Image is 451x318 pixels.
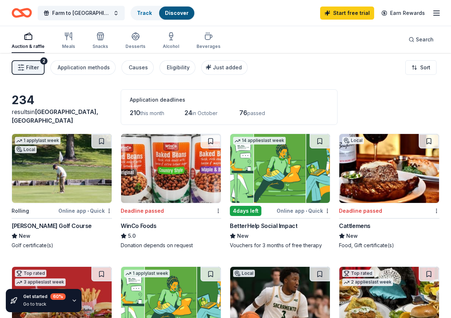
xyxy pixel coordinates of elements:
div: Food, Gift certificate(s) [339,242,439,249]
a: Image for BetterHelp Social Impact14 applieslast week4days leftOnline app•QuickBetterHelp Social ... [230,134,330,249]
span: New [19,232,30,240]
span: Just added [213,64,242,70]
div: 1 apply last week [124,270,170,277]
img: Image for Cattlemens [339,134,439,203]
button: Desserts [125,29,145,53]
div: Beverages [196,44,220,49]
div: Get started [23,293,66,300]
span: 210 [130,109,140,117]
span: • [87,208,89,214]
div: [PERSON_NAME] Golf Course [12,221,92,230]
a: Track [137,10,152,16]
div: Meals [62,44,75,49]
div: Go to track [23,301,66,307]
a: Start free trial [320,7,374,20]
div: 14 applies last week [233,137,286,144]
div: Snacks [92,44,108,49]
div: Online app Quick [277,206,330,215]
span: Search [416,35,434,44]
span: Filter [26,63,39,72]
div: Local [233,270,255,277]
span: in October [192,110,218,116]
div: 2 [40,57,47,65]
span: New [346,232,358,240]
button: Filter2 [12,60,45,75]
span: 76 [239,109,247,117]
div: Application methods [58,63,110,72]
div: 1 apply last week [15,137,61,144]
div: 60 % [50,293,66,300]
button: TrackDiscover [131,6,195,20]
a: Home [12,4,32,21]
button: Eligibility [160,60,195,75]
div: Desserts [125,44,145,49]
button: Auction & raffle [12,29,45,53]
button: Beverages [196,29,220,53]
span: in [12,108,98,124]
div: Rolling [12,207,29,215]
a: Discover [165,10,189,16]
span: • [306,208,307,214]
span: 24 [185,109,192,117]
div: Local [342,137,364,144]
img: Image for Bartley Cavanaugh Golf Course [12,134,112,203]
button: Causes [121,60,154,75]
div: Vouchers for 3 months of free therapy [230,242,330,249]
div: Top rated [342,270,374,277]
span: this month [140,110,164,116]
img: Image for WinCo Foods [121,134,221,203]
div: Donation depends on request [121,242,221,249]
div: Auction & raffle [12,44,45,49]
div: Golf certificate(s) [12,242,112,249]
div: Alcohol [163,44,179,49]
button: Snacks [92,29,108,53]
a: Earn Rewards [377,7,429,20]
div: 4 days left [230,206,261,216]
a: Image for Bartley Cavanaugh Golf Course1 applylast weekLocalRollingOnline app•Quick[PERSON_NAME] ... [12,134,112,249]
div: 2 applies last week [342,278,393,286]
button: Meals [62,29,75,53]
div: Causes [129,63,148,72]
div: Application deadlines [130,95,328,104]
img: Image for BetterHelp Social Impact [230,134,330,203]
div: WinCo Foods [121,221,157,230]
button: Search [403,32,439,47]
div: BetterHelp Social Impact [230,221,297,230]
span: Farm to [GEOGRAPHIC_DATA] [52,9,110,17]
button: Farm to [GEOGRAPHIC_DATA] [38,6,125,20]
div: Deadline passed [339,207,382,215]
button: Application methods [50,60,116,75]
span: New [237,232,249,240]
div: Cattlemens [339,221,371,230]
div: 234 [12,93,112,107]
div: Top rated [15,270,46,277]
div: 3 applies last week [15,278,66,286]
span: Sort [420,63,430,72]
div: Deadline passed [121,207,164,215]
span: passed [247,110,265,116]
button: Sort [405,60,436,75]
div: Online app Quick [58,206,112,215]
div: Eligibility [167,63,190,72]
button: Just added [201,60,248,75]
a: Image for CattlemensLocalDeadline passedCattlemensNewFood, Gift certificate(s) [339,134,439,249]
button: Alcohol [163,29,179,53]
a: Image for WinCo FoodsDeadline passedWinCo Foods5.0Donation depends on request [121,134,221,249]
span: [GEOGRAPHIC_DATA], [GEOGRAPHIC_DATA] [12,108,98,124]
span: 5.0 [128,232,136,240]
div: Local [15,146,37,153]
div: results [12,107,112,125]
